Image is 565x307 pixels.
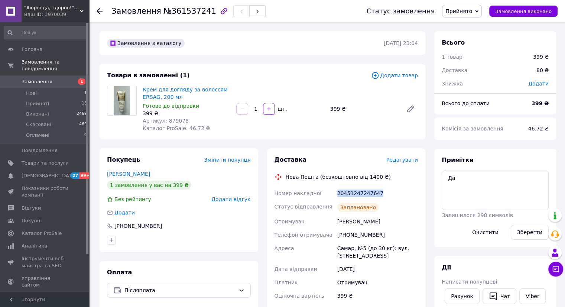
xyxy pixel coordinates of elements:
[22,172,77,179] span: [DEMOGRAPHIC_DATA]
[384,40,418,46] time: [DATE] 23:04
[107,171,150,177] a: [PERSON_NAME]
[511,225,549,240] button: Зберегти
[275,156,307,163] span: Доставка
[336,187,419,200] div: 20451247247647
[143,110,230,117] div: 399 ₴
[445,8,472,14] span: Прийнято
[79,121,87,128] span: 469
[143,125,210,131] span: Каталог ProSale: 46.72 ₴
[442,212,513,218] span: Залишилося 298 символів
[367,7,435,15] div: Статус замовлення
[24,11,89,18] div: Ваш ID: 3970039
[284,173,393,181] div: Нова Пошта (безкоштовно від 1400 ₴)
[442,279,497,285] span: Написати покупцеві
[22,217,42,224] span: Покупці
[26,121,51,128] span: Скасовані
[371,71,418,80] span: Додати товар
[533,53,549,61] div: 399 ₴
[22,46,42,53] span: Головна
[337,203,379,212] div: Заплановано
[71,172,79,179] span: 27
[97,7,103,15] div: Повернутися назад
[211,196,250,202] span: Додати відгук
[204,157,251,163] span: Змінити покупця
[4,26,88,39] input: Пошук
[519,288,545,304] a: Viber
[22,185,69,198] span: Показники роботи компанії
[26,90,37,97] span: Нові
[22,243,47,249] span: Аналітика
[84,90,87,97] span: 1
[26,132,49,139] span: Оплачені
[26,100,49,107] span: Прийняті
[107,156,140,163] span: Покупець
[336,242,419,262] div: Самар, №5 (до 30 кг): вул. [STREET_ADDRESS]
[275,232,332,238] span: Телефон отримувача
[107,39,185,48] div: Замовлення з каталогу
[275,279,298,285] span: Платник
[483,288,516,304] button: Чат
[548,262,563,277] button: Чат з покупцем
[22,147,58,154] span: Повідомлення
[22,230,62,237] span: Каталог ProSale
[143,87,228,100] a: Крем для догляду за волоссям ERSAG, 200 мл
[79,172,91,179] span: 99+
[275,190,322,196] span: Номер накладної
[532,62,553,78] div: 80 ₴
[77,111,87,117] span: 2469
[336,276,419,289] div: Отримувач
[442,126,503,132] span: Комісія за замовлення
[22,160,69,167] span: Товари та послуги
[336,228,419,242] div: [PHONE_NUMBER]
[163,7,216,16] span: №361537241
[114,86,130,115] img: Крем для догляду за волоссям ERSAG, 200 мл
[336,289,419,303] div: 399 ₴
[442,171,549,210] textarea: Да
[107,269,132,276] span: Оплата
[528,81,549,87] span: Додати
[442,39,465,46] span: Всього
[532,100,549,106] b: 399 ₴
[442,67,467,73] span: Доставка
[495,9,552,14] span: Замовлення виконано
[107,181,191,190] div: 1 замовлення у вас на 399 ₴
[22,59,89,72] span: Замовлення та повідомлення
[445,288,480,304] button: Рахунок
[442,264,451,271] span: Дії
[22,275,69,288] span: Управління сайтом
[275,266,317,272] span: Дата відправки
[275,293,324,299] span: Оціночна вартість
[107,72,190,79] span: Товари в замовленні (1)
[442,54,462,60] span: 1 товар
[22,255,69,269] span: Інструменти веб-майстра та SEO
[26,111,49,117] span: Виконані
[84,132,87,139] span: 0
[442,156,474,164] span: Примітки
[403,101,418,116] a: Редагувати
[336,262,419,276] div: [DATE]
[114,196,151,202] span: Без рейтингу
[22,78,52,85] span: Замовлення
[124,286,236,294] span: Післяплата
[276,105,288,113] div: шт.
[327,104,400,114] div: 399 ₴
[143,118,189,124] span: Артикул: 879078
[466,225,505,240] button: Очистити
[114,222,163,230] div: [PHONE_NUMBER]
[275,204,332,210] span: Статус відправлення
[111,7,161,16] span: Замовлення
[386,157,418,163] span: Редагувати
[143,103,199,109] span: Готово до відправки
[275,219,305,224] span: Отримувач
[442,100,490,106] span: Всього до сплати
[489,6,558,17] button: Замовлення виконано
[22,205,41,211] span: Відгуки
[442,81,463,87] span: Знижка
[24,4,80,11] span: "Аюрведа, здоров!": Природний шлях до здоров'я та краси!
[528,126,549,132] span: 46.72 ₴
[82,100,87,107] span: 18
[336,215,419,228] div: [PERSON_NAME]
[275,245,294,251] span: Адреса
[78,78,85,85] span: 1
[114,210,135,216] span: Додати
